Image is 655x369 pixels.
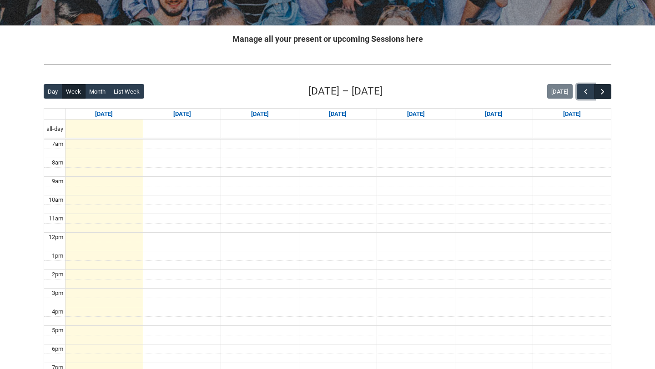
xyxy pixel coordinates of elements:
[405,109,427,120] a: Go to September 11, 2025
[50,307,65,316] div: 4pm
[50,289,65,298] div: 3pm
[44,84,62,99] button: Day
[577,84,594,99] button: Previous Week
[171,109,193,120] a: Go to September 8, 2025
[50,344,65,354] div: 6pm
[483,109,504,120] a: Go to September 12, 2025
[547,84,573,99] button: [DATE]
[93,109,115,120] a: Go to September 7, 2025
[44,33,611,45] h2: Manage all your present or upcoming Sessions here
[327,109,348,120] a: Go to September 10, 2025
[594,84,611,99] button: Next Week
[50,140,65,149] div: 7am
[47,233,65,242] div: 12pm
[50,158,65,167] div: 8am
[50,270,65,279] div: 2pm
[561,109,583,120] a: Go to September 13, 2025
[249,109,271,120] a: Go to September 9, 2025
[47,214,65,223] div: 11am
[110,84,144,99] button: List Week
[85,84,110,99] button: Month
[50,326,65,335] div: 5pm
[50,251,65,260] div: 1pm
[45,125,65,134] span: all-day
[44,60,611,69] img: REDU_GREY_LINE
[62,84,86,99] button: Week
[47,195,65,204] div: 10am
[308,84,383,99] h2: [DATE] – [DATE]
[50,177,65,186] div: 9am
